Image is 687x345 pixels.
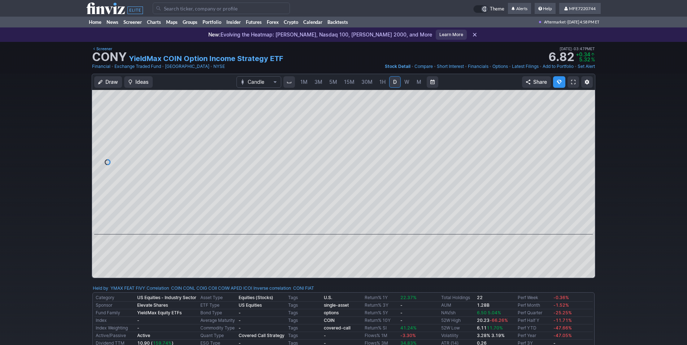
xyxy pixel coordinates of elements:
[477,333,505,338] small: 3.28% 3.19%
[199,309,237,317] td: Bond Type
[243,285,252,292] a: ICOI
[512,64,539,69] span: Latest Filings
[591,56,595,62] span: %
[385,63,410,70] a: Stock Detail
[264,17,281,27] a: Forex
[488,310,501,315] span: 5.04%
[210,63,213,70] span: •
[94,317,136,324] td: Index
[579,56,590,62] span: 5.32
[553,310,572,315] span: -25.25%
[111,63,114,70] span: •
[560,46,595,52] span: [DATE] 03:47PM ET
[199,302,237,309] td: ETF Type
[324,333,326,338] b: -
[473,5,504,13] a: Theme
[144,17,164,27] a: Charts
[400,325,417,331] span: 41.24%
[574,63,577,70] span: •
[239,318,241,323] b: -
[324,310,339,315] b: options
[105,78,118,86] span: Draw
[477,310,487,315] span: 6.50
[440,302,475,309] td: AUM
[489,63,492,70] span: •
[137,310,182,315] b: YieldMax Equity ETFs
[324,325,351,331] a: covered-call
[200,17,224,27] a: Portfolio
[301,17,325,27] a: Calendar
[165,63,209,70] a: [GEOGRAPHIC_DATA]
[86,17,104,27] a: Home
[363,332,399,340] td: Flows% 1M
[325,17,351,27] a: Backtests
[516,302,552,309] td: Perf Month
[283,76,295,88] button: Interval
[94,309,136,317] td: Fund Family
[400,333,416,338] span: -3.30%
[578,63,595,70] a: Set Alert
[329,79,337,85] span: 5M
[417,79,421,85] span: M
[400,295,417,300] span: 22.37%
[137,295,196,300] b: US Equities - Industry Sector
[376,76,389,88] a: 1H
[162,63,164,70] span: •
[553,295,569,300] span: -0.36%
[324,302,349,308] b: single-asset
[559,3,601,14] a: MFE7220744
[218,285,230,292] a: COIW
[434,63,436,70] span: •
[440,324,475,332] td: 52W Low
[287,302,322,309] td: Tags
[358,76,376,88] a: 30M
[293,285,304,292] a: CONI
[239,295,273,300] b: Equities (Stocks)
[311,76,326,88] a: 3M
[385,64,410,69] span: Stock Detail
[553,76,565,88] button: Explore new features
[437,63,464,70] a: Short Interest
[124,285,135,292] a: FEAT
[287,309,322,317] td: Tags
[287,317,322,324] td: Tags
[196,285,207,292] a: COIG
[400,318,403,323] b: -
[239,325,241,331] b: -
[213,63,225,70] a: NYSE
[401,76,413,88] a: W
[544,17,568,27] span: Aftermarket ·
[572,46,574,52] span: •
[253,285,291,291] a: Inverse correlation
[553,318,572,323] span: -11.71%
[568,76,579,88] a: Fullscreen
[477,302,490,308] b: 1.28B
[287,324,322,332] td: Tags
[94,76,122,88] button: Draw
[490,318,508,323] span: -66.26%
[137,318,139,323] b: -
[199,317,237,324] td: Average Maturity
[516,294,552,302] td: Perf Week
[236,76,281,88] button: Chart Type
[199,294,237,302] td: Asset Type
[553,333,572,338] span: -47.05%
[512,63,539,70] a: Latest Filings
[92,51,127,63] h1: CONY
[92,46,112,52] a: Screener
[137,325,139,331] b: -
[516,317,552,324] td: Perf Half Y
[468,63,488,70] a: Financials
[171,285,182,292] a: COIN
[400,310,403,315] b: -
[180,17,200,27] a: Groups
[516,332,552,340] td: Perf Year
[94,332,136,340] td: Active/Passive
[324,295,332,300] a: U.S.
[314,79,322,85] span: 3M
[94,324,136,332] td: Index Weighting
[361,79,373,85] span: 30M
[548,51,574,63] strong: 6.82
[404,79,409,85] span: W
